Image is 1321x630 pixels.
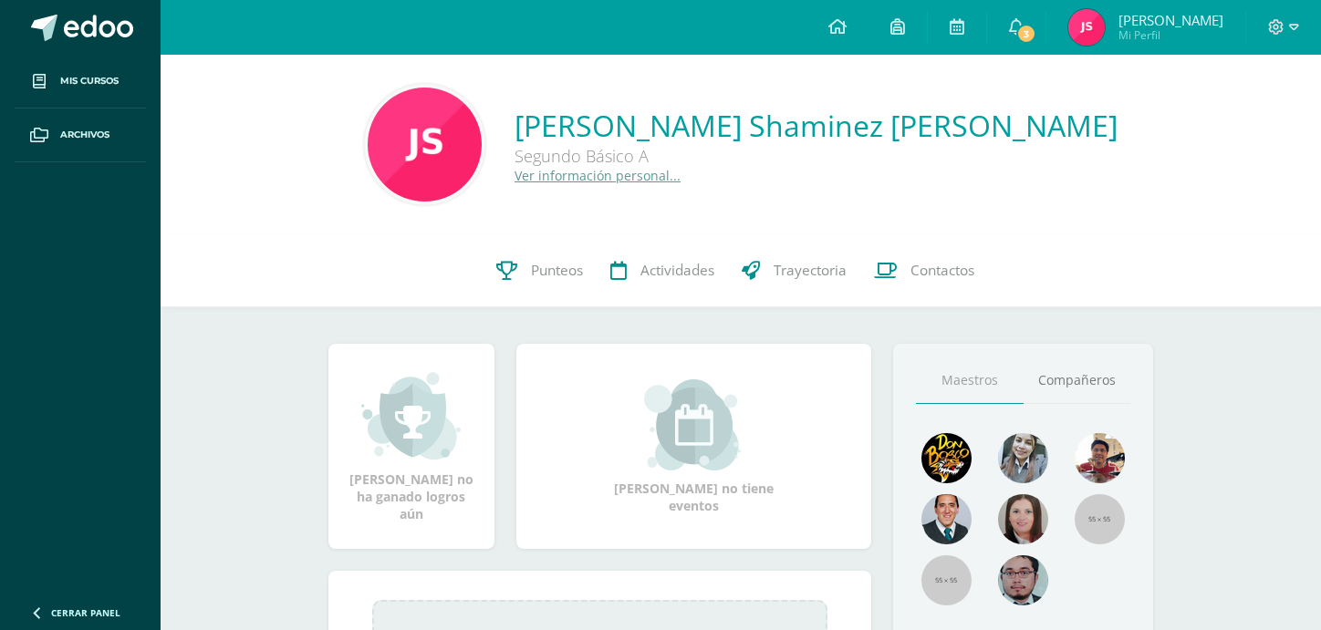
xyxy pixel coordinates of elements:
[1068,9,1105,46] img: e4ff42d297489b38ffbcd4612f97148a.png
[515,167,681,184] a: Ver información personal...
[921,433,972,483] img: 29fc2a48271e3f3676cb2cb292ff2552.png
[728,234,860,307] a: Trayectoria
[774,261,847,280] span: Trayectoria
[998,494,1048,544] img: 67c3d6f6ad1c930a517675cdc903f95f.png
[644,379,744,470] img: event_small.png
[921,555,972,605] img: 55x55
[998,555,1048,605] img: d0e54f245e8330cebada5b5b95708334.png
[531,261,583,280] span: Punteos
[60,128,109,142] span: Archivos
[1024,357,1131,404] a: Compañeros
[515,145,1062,167] div: Segundo Básico A
[910,261,974,280] span: Contactos
[368,88,482,201] img: 79926d7285ef618fb369c73aa7e33ba0.png
[1075,494,1125,544] img: 55x55
[60,74,119,88] span: Mis cursos
[1016,24,1036,44] span: 3
[921,494,972,544] img: eec80b72a0218df6e1b0c014193c2b59.png
[51,606,120,619] span: Cerrar panel
[1118,27,1223,43] span: Mi Perfil
[347,370,476,522] div: [PERSON_NAME] no ha ganado logros aún
[640,261,714,280] span: Actividades
[916,357,1024,404] a: Maestros
[860,234,988,307] a: Contactos
[597,234,728,307] a: Actividades
[15,108,146,162] a: Archivos
[483,234,597,307] a: Punteos
[361,370,461,461] img: achievement_small.png
[1118,11,1223,29] span: [PERSON_NAME]
[15,55,146,108] a: Mis cursos
[602,379,785,514] div: [PERSON_NAME] no tiene eventos
[1075,433,1125,483] img: 11152eb22ca3048aebc25a5ecf6973a7.png
[998,433,1048,483] img: 45bd7986b8947ad7e5894cbc9b781108.png
[515,106,1118,145] a: [PERSON_NAME] Shaminez [PERSON_NAME]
